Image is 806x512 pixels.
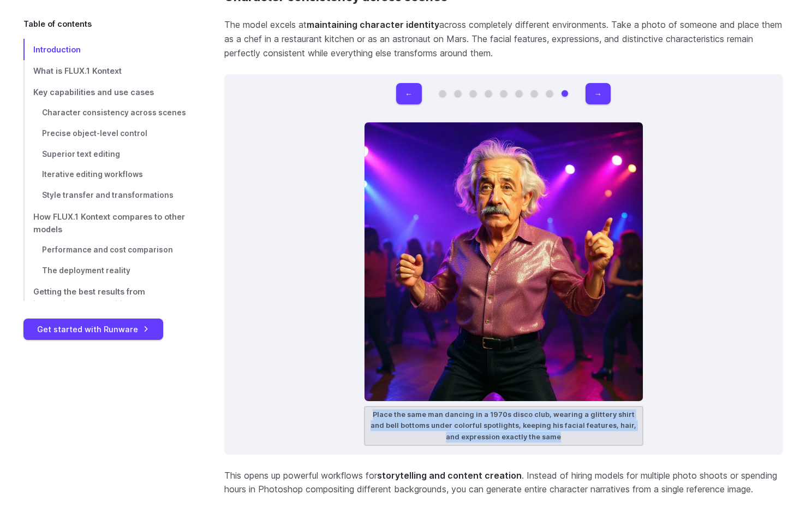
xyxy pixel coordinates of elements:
[33,287,145,309] span: Getting the best results from instruction-based editing
[224,18,783,60] p: The model excels at across completely different environments. Take a photo of someone and place t...
[586,83,611,104] button: →
[531,90,538,97] button: Go to 7 of 9
[42,129,147,138] span: Precise object-level control
[42,170,143,179] span: Iterative editing workflows
[42,150,120,158] span: Superior text editing
[23,319,163,340] a: Get started with Runware
[439,90,446,97] button: Go to 1 of 9
[42,108,186,117] span: Character consistency across scenes
[42,266,130,275] span: The deployment reality
[23,81,189,103] a: Key capabilities and use cases
[33,212,185,234] span: How FLUX.1 Kontext compares to other models
[224,469,783,497] p: This opens up powerful workflows for . Instead of hiring models for multiple photo shoots or spen...
[23,144,189,165] a: Superior text editing
[500,90,507,97] button: Go to 5 of 9
[485,90,492,97] button: Go to 4 of 9
[364,122,643,402] img: Older man with wild white hair dancing confidently in a shiny pink shirt at a nightclub with colo...
[377,470,522,481] strong: storytelling and content creation
[23,206,189,240] a: How FLUX.1 Kontext compares to other models
[562,90,568,97] button: Go to 9 of 9
[516,90,522,97] button: Go to 6 of 9
[307,19,439,30] strong: maintaining character identity
[33,45,81,54] span: Introduction
[23,261,189,281] a: The deployment reality
[23,39,189,60] a: Introduction
[42,245,173,254] span: Performance and cost comparison
[23,103,189,123] a: Character consistency across scenes
[23,60,189,81] a: What is FLUX.1 Kontext
[23,185,189,206] a: Style transfer and transformations
[364,406,643,446] figcaption: Place the same man dancing in a 1970s disco club, wearing a glittery shirt and bell bottoms under...
[33,87,154,97] span: Key capabilities and use cases
[23,123,189,144] a: Precise object-level control
[33,66,122,75] span: What is FLUX.1 Kontext
[546,90,553,97] button: Go to 8 of 9
[23,240,189,261] a: Performance and cost comparison
[455,90,461,97] button: Go to 2 of 9
[23,164,189,185] a: Iterative editing workflows
[23,17,92,30] span: Table of contents
[23,281,189,315] a: Getting the best results from instruction-based editing
[396,83,421,104] button: ←
[470,90,476,97] button: Go to 3 of 9
[42,191,174,199] span: Style transfer and transformations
